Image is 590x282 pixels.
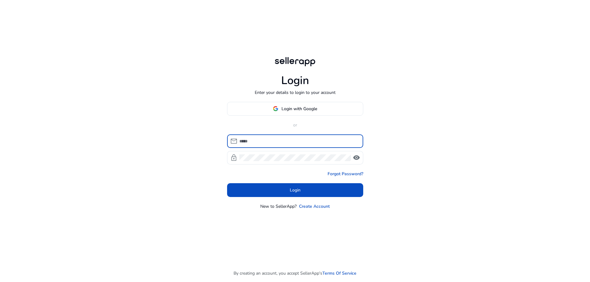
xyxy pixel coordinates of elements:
button: Login with Google [227,102,363,116]
span: Login with Google [281,106,317,112]
button: Login [227,183,363,197]
h1: Login [281,74,309,87]
span: visibility [353,154,360,161]
span: lock [230,154,238,161]
img: google-logo.svg [273,106,278,111]
p: New to SellerApp? [260,203,297,210]
p: Enter your details to login to your account [255,89,336,96]
span: Login [290,187,301,193]
a: Create Account [299,203,330,210]
a: Forgot Password? [328,171,363,177]
p: or [227,122,363,128]
a: Terms Of Service [322,270,356,276]
span: mail [230,137,238,145]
